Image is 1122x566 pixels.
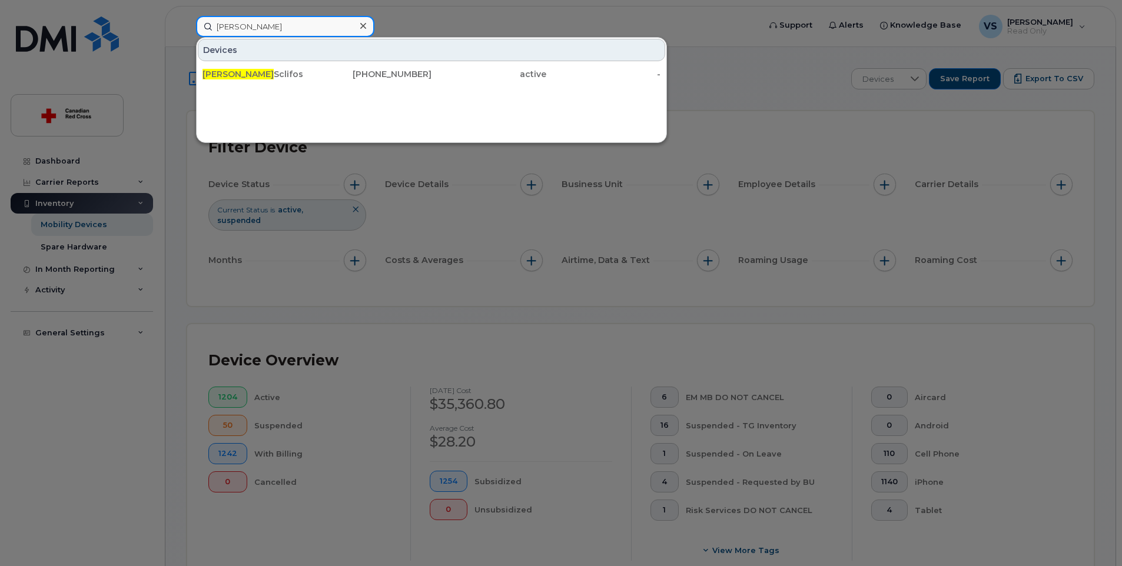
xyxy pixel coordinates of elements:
div: Sclifos [203,68,317,80]
div: Devices [198,39,665,61]
span: [PERSON_NAME] [203,69,274,79]
div: [PHONE_NUMBER] [317,68,432,80]
div: - [546,68,661,80]
div: active [431,68,546,80]
a: [PERSON_NAME]Sclifos[PHONE_NUMBER]active- [198,64,665,85]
